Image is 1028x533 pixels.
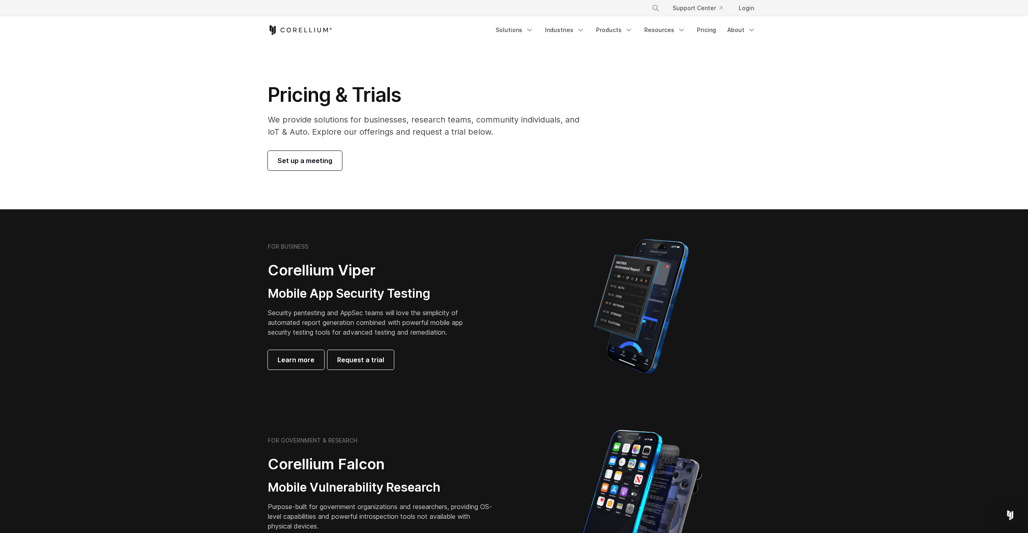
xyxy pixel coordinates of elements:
a: Login [732,1,761,15]
a: Resources [639,23,690,37]
p: We provide solutions for businesses, research teams, community individuals, and IoT & Auto. Explo... [268,114,591,138]
span: Learn more [278,355,314,365]
h6: FOR GOVERNMENT & RESEARCH [268,437,357,444]
div: Navigation Menu [642,1,761,15]
div: Open Intercom Messenger [1000,505,1020,525]
a: About [722,23,761,37]
a: Products [591,23,638,37]
h1: Pricing & Trials [268,83,591,107]
a: Request a trial [327,350,394,370]
a: Corellium Home [268,25,332,35]
span: Request a trial [337,355,384,365]
p: Purpose-built for government organizations and researchers, providing OS-level capabilities and p... [268,502,495,531]
h3: Mobile App Security Testing [268,286,475,301]
a: Learn more [268,350,324,370]
span: Set up a meeting [278,156,332,165]
h6: FOR BUSINESS [268,243,308,250]
h2: Corellium Falcon [268,455,495,473]
h3: Mobile Vulnerability Research [268,480,495,495]
p: Security pentesting and AppSec teams will love the simplicity of automated report generation comb... [268,308,475,337]
h2: Corellium Viper [268,261,475,279]
a: Set up a meeting [268,151,342,170]
button: Search [648,1,663,15]
img: Corellium MATRIX automated report on iPhone showing app vulnerability test results across securit... [580,235,702,377]
a: Pricing [692,23,721,37]
div: Navigation Menu [491,23,761,37]
a: Industries [540,23,590,37]
a: Solutions [491,23,539,37]
a: Support Center [666,1,729,15]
